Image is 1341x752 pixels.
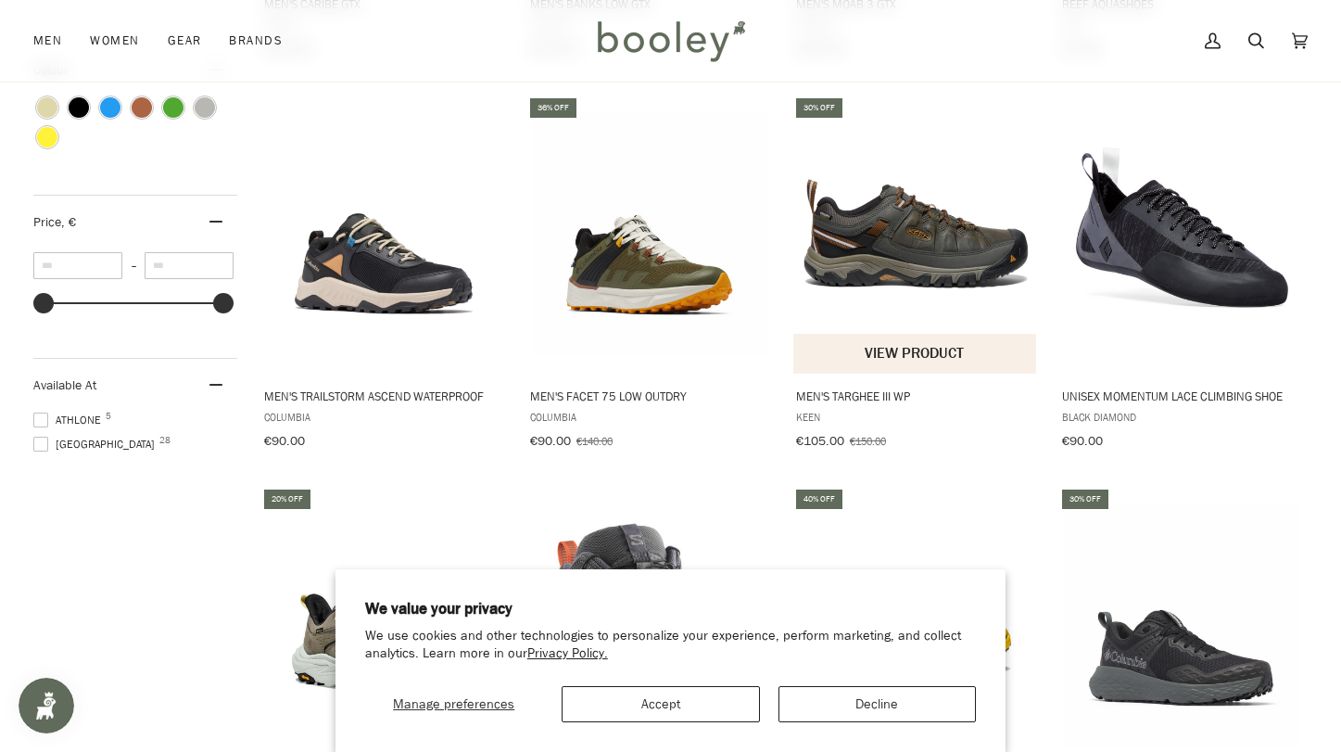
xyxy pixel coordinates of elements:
a: Privacy Policy. [527,644,608,662]
span: , € [61,213,76,231]
input: Maximum value [145,252,234,279]
img: Keen Men's WK400 Keen Yellow / Black - Booley Galway [793,503,1038,748]
img: Columbia Men's Facet 75 Low OutDry Nori / Black - Booley Galway [527,112,772,357]
button: Accept [562,686,760,722]
button: View product [793,334,1036,374]
span: €140.00 [576,433,613,449]
img: Keen Men's Targhee III WP Black Olive / Golden Brown - Booley Galway [793,112,1038,357]
span: Men [33,32,62,50]
span: Women [90,32,139,50]
span: Men's Trailstorm Ascend Waterproof [264,388,503,404]
span: Columbia [264,409,503,425]
a: Unisex Momentum Lace Climbing Shoe [1059,96,1304,455]
span: €90.00 [1062,432,1103,450]
span: Gear [168,32,202,50]
img: Salomon Men's X Ultra 5 GTX Asphalt / Castlerock / Burnt Ochre - Booley Galway [527,503,772,748]
span: €150.00 [850,433,886,449]
img: Hoka Men's Anacapa 2 Low GTX Olive Haze / Mercury - Booley Galway [261,503,506,748]
span: Available At [33,376,96,394]
span: €90.00 [264,432,305,450]
a: Men's Facet 75 Low OutDry [527,96,772,455]
span: Price [33,213,76,231]
span: €90.00 [530,432,571,450]
span: 5 [106,412,111,421]
span: Columbia [530,409,769,425]
div: 30% off [1062,490,1108,509]
button: Manage preferences [365,686,543,722]
p: We use cookies and other technologies to personalize your experience, perform marketing, and coll... [365,628,977,663]
span: Brands [229,32,283,50]
span: Colour: Black [69,97,89,118]
a: Men's Targhee III WP [793,96,1038,455]
div: 20% off [264,490,310,509]
span: Colour: Blue [100,97,120,118]
iframe: Button to open loyalty program pop-up [19,678,74,733]
span: Colour: Brown [132,97,152,118]
img: Columbia Men's Trailstorm Ascend Waterproof Black / Canyon Sun - Booley Galway [261,112,506,357]
button: Decline [778,686,977,722]
h2: We value your privacy [365,599,977,619]
img: Booley [589,14,752,68]
span: Black Diamond [1062,409,1301,425]
div: 36% off [530,98,576,118]
span: 28 [159,436,171,445]
span: €105.00 [796,432,844,450]
span: Men's Facet 75 Low OutDry [530,388,769,404]
span: Manage preferences [393,695,514,713]
img: Black Diamond Momentum Lace Climbing Shoe Black / Anthracite - Booley Galway [1059,112,1304,357]
span: Unisex Momentum Lace Climbing Shoe [1062,388,1301,404]
input: Minimum value [33,252,122,279]
span: Keen [796,409,1035,425]
div: 40% off [796,490,842,509]
span: Men's Targhee III WP [796,388,1035,404]
span: Colour: Grey [195,97,215,118]
a: Men's Trailstorm Ascend Waterproof [261,96,506,455]
span: [GEOGRAPHIC_DATA] [33,436,160,452]
img: Columbia Men's Konos TRS OutDry Black / Grill - Booley Galway [1059,503,1304,748]
span: Colour: Yellow [37,127,57,147]
span: – [122,258,145,274]
div: 30% off [796,98,842,118]
span: Athlone [33,412,107,428]
span: Colour: Green [163,97,183,118]
span: Colour: Beige [37,97,57,118]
